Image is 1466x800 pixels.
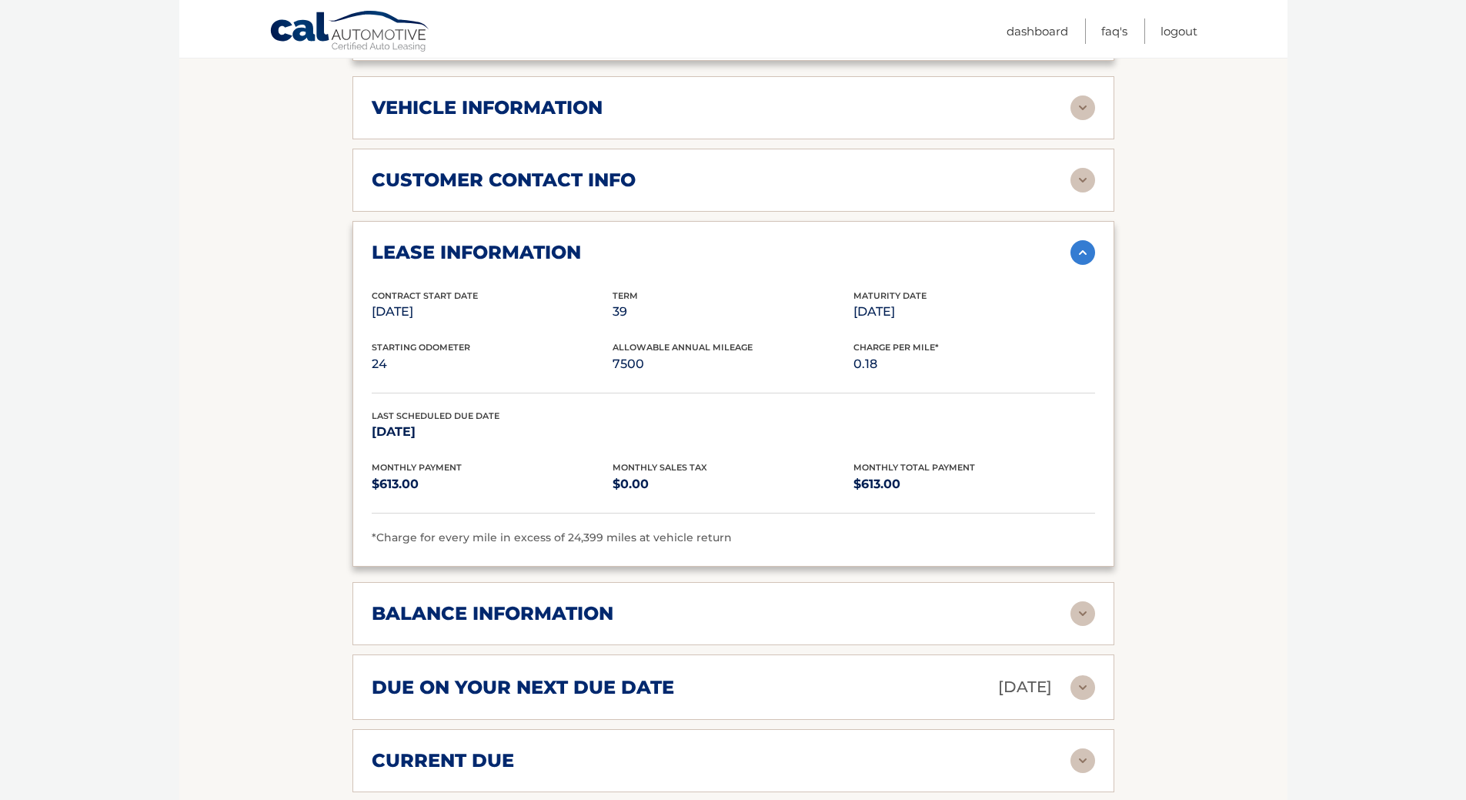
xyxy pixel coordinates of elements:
span: Last Scheduled Due Date [372,410,499,421]
img: accordion-rest.svg [1070,675,1095,700]
a: Dashboard [1007,18,1068,44]
h2: balance information [372,602,613,625]
p: [DATE] [853,301,1094,323]
p: $0.00 [613,474,853,495]
p: 39 [613,301,853,323]
p: 7500 [613,353,853,375]
img: accordion-rest.svg [1070,168,1095,192]
span: Charge Per Mile* [853,342,939,353]
span: Monthly Payment [372,462,462,473]
span: *Charge for every mile in excess of 24,399 miles at vehicle return [372,531,732,544]
span: Monthly Total Payment [853,462,975,473]
span: Maturity Date [853,290,927,301]
img: accordion-rest.svg [1070,601,1095,626]
a: FAQ's [1101,18,1127,44]
p: $613.00 [372,474,613,495]
span: Term [613,290,638,301]
p: 24 [372,353,613,375]
img: accordion-active.svg [1070,240,1095,265]
h2: vehicle information [372,96,603,119]
p: [DATE] [998,674,1052,701]
h2: lease information [372,241,581,264]
img: accordion-rest.svg [1070,748,1095,773]
h2: due on your next due date [372,676,674,699]
h2: current due [372,749,514,772]
img: accordion-rest.svg [1070,95,1095,120]
span: Monthly Sales Tax [613,462,707,473]
span: Starting Odometer [372,342,470,353]
p: [DATE] [372,301,613,323]
h2: customer contact info [372,169,636,192]
span: Allowable Annual Mileage [613,342,753,353]
p: [DATE] [372,421,613,443]
p: $613.00 [853,474,1094,495]
p: 0.18 [853,353,1094,375]
a: Cal Automotive [269,10,431,55]
a: Logout [1160,18,1197,44]
span: Contract Start Date [372,290,478,301]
